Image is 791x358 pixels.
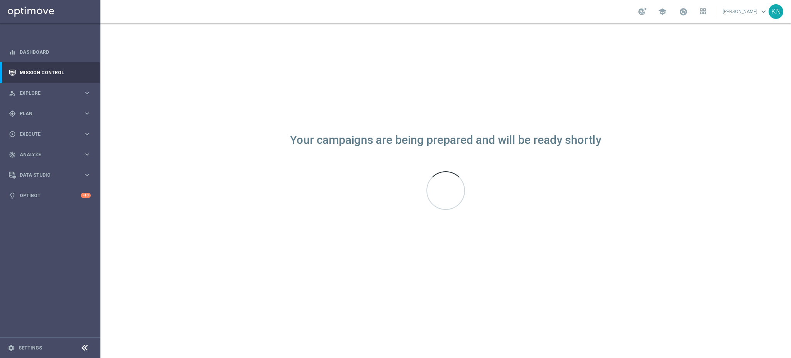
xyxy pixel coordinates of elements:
i: keyboard_arrow_right [83,171,91,179]
span: Data Studio [20,173,83,177]
i: keyboard_arrow_right [83,130,91,138]
div: Data Studio [9,172,83,179]
div: Analyze [9,151,83,158]
span: keyboard_arrow_down [759,7,768,16]
a: Settings [19,346,42,350]
i: settings [8,344,15,351]
div: KN [769,4,783,19]
button: lightbulb Optibot +10 [8,193,91,199]
div: Mission Control [9,62,91,83]
i: gps_fixed [9,110,16,117]
i: play_circle_outline [9,131,16,138]
span: Execute [20,132,83,136]
div: +10 [81,193,91,198]
span: Explore [20,91,83,95]
button: person_search Explore keyboard_arrow_right [8,90,91,96]
button: equalizer Dashboard [8,49,91,55]
i: keyboard_arrow_right [83,89,91,97]
span: school [658,7,667,16]
div: Your campaigns are being prepared and will be ready shortly [290,137,601,143]
button: Data Studio keyboard_arrow_right [8,172,91,178]
span: Plan [20,111,83,116]
button: Mission Control [8,70,91,76]
i: lightbulb [9,192,16,199]
a: [PERSON_NAME]keyboard_arrow_down [722,6,769,17]
button: play_circle_outline Execute keyboard_arrow_right [8,131,91,137]
div: Plan [9,110,83,117]
i: person_search [9,90,16,97]
button: track_changes Analyze keyboard_arrow_right [8,152,91,158]
div: Explore [9,90,83,97]
i: equalizer [9,49,16,56]
div: Optibot [9,185,91,206]
div: Execute [9,131,83,138]
a: Mission Control [20,62,91,83]
div: Dashboard [9,42,91,62]
span: Analyze [20,152,83,157]
button: gps_fixed Plan keyboard_arrow_right [8,111,91,117]
i: track_changes [9,151,16,158]
a: Optibot [20,185,81,206]
i: keyboard_arrow_right [83,151,91,158]
i: keyboard_arrow_right [83,110,91,117]
a: Dashboard [20,42,91,62]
